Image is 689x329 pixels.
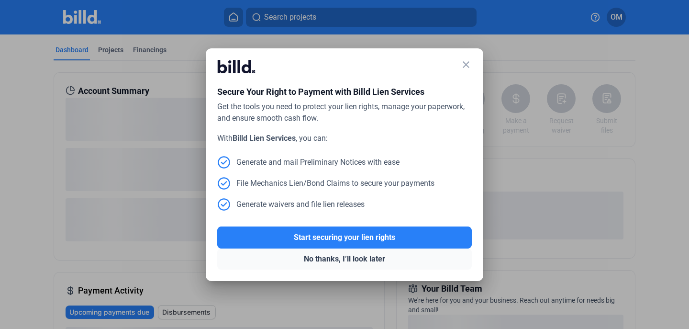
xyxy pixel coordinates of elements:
div: File Mechanics Lien/Bond Claims to secure your payments [217,177,434,190]
div: With , you can: [217,133,472,144]
div: Secure Your Right to Payment with Billd Lien Services [217,85,472,101]
div: Generate and mail Preliminary Notices with ease [217,156,400,169]
button: Start securing your lien rights [217,227,472,249]
mat-icon: close [460,59,472,70]
div: Get the tools you need to protect your lien rights, manage your paperwork, and ensure smooth cash... [217,101,472,124]
button: No thanks, I’ll look later [217,249,472,270]
strong: Billd Lien Services [233,134,296,143]
div: Generate waivers and file lien releases [217,198,365,211]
